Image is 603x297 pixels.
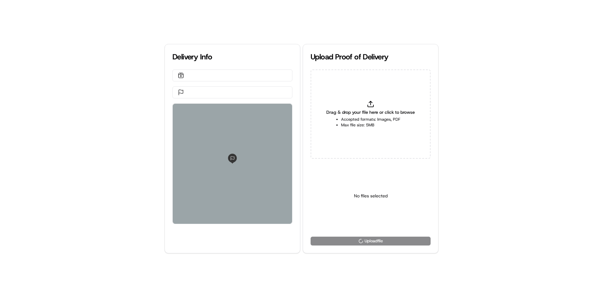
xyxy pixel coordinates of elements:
li: Max file size: 5MB [341,122,400,128]
li: Accepted formats: Images, PDF [341,117,400,122]
span: Drag & drop your file here or click to browse [326,109,415,115]
div: 0 [173,104,292,224]
p: No files selected [354,193,388,199]
div: Upload Proof of Delivery [311,52,431,62]
div: Delivery Info [172,52,292,62]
